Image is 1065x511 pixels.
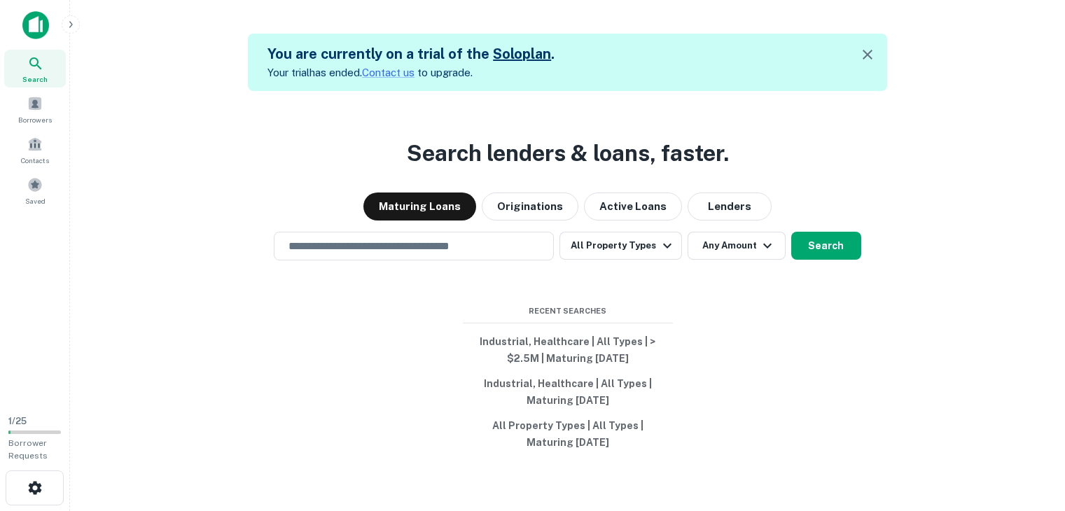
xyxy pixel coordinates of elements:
span: 1 / 25 [8,416,27,426]
a: Saved [4,171,66,209]
a: Contacts [4,131,66,169]
button: Industrial, Healthcare | All Types | Maturing [DATE] [463,371,673,413]
span: Contacts [21,155,49,166]
button: All Property Types [559,232,681,260]
button: Active Loans [584,192,682,220]
a: Borrowers [4,90,66,128]
span: Recent Searches [463,305,673,317]
span: Search [22,73,48,85]
span: Saved [25,195,46,206]
iframe: Chat Widget [995,354,1065,421]
button: Search [791,232,861,260]
h5: You are currently on a trial of the . [267,43,555,64]
a: Soloplan [493,45,551,62]
a: Search [4,50,66,87]
span: Borrower Requests [8,438,48,461]
h3: Search lenders & loans, faster. [407,136,729,170]
button: Originations [482,192,578,220]
p: Your trial has ended. to upgrade. [267,64,555,81]
span: Borrowers [18,114,52,125]
a: Contact us [362,66,415,78]
button: Maturing Loans [363,192,476,220]
button: Lenders [688,192,772,220]
img: capitalize-icon.png [22,11,49,39]
button: Industrial, Healthcare | All Types | > $2.5M | Maturing [DATE] [463,329,673,371]
button: All Property Types | All Types | Maturing [DATE] [463,413,673,455]
button: Any Amount [688,232,786,260]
